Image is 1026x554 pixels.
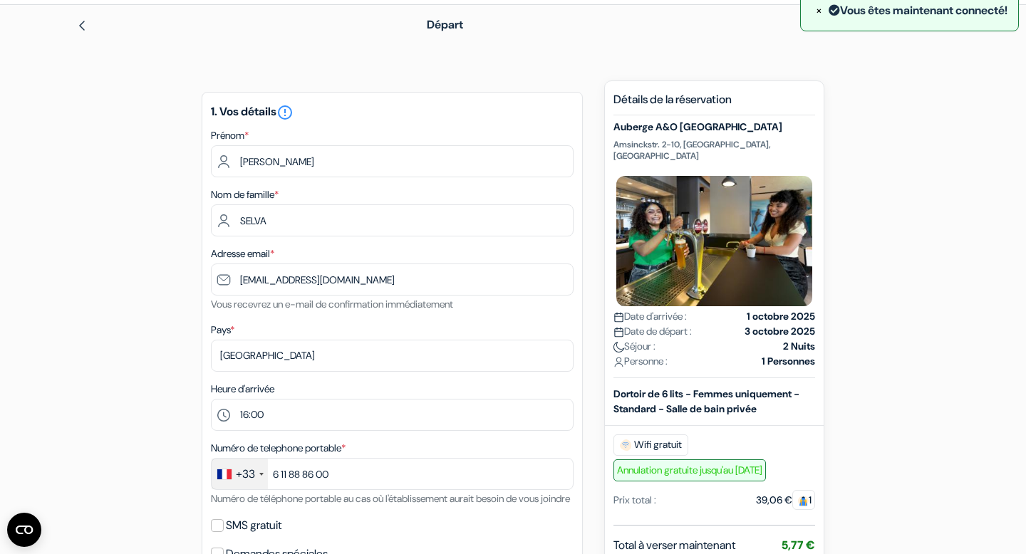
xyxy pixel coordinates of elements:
[427,17,463,32] span: Départ
[613,354,668,369] span: Personne :
[613,339,655,354] span: Séjour :
[782,538,815,553] span: 5,77 €
[812,1,1007,20] div: Vous êtes maintenant connecté!
[211,145,574,177] input: Entrez votre prénom
[613,434,688,456] span: Wifi gratuit
[211,263,574,296] input: Entrer adresse e-mail
[798,496,809,506] img: guest.svg
[747,309,815,324] strong: 1 octobre 2025
[613,324,692,339] span: Date de départ :
[613,459,766,481] span: Annulation gratuite jusqu'au [DATE]
[211,323,234,338] label: Pays
[613,357,624,367] img: user_icon.svg
[212,459,268,489] div: France: +33
[613,309,687,324] span: Date d'arrivée :
[613,493,656,508] div: Prix total :
[613,139,815,162] p: Amsinckstr. 2-10, [GEOGRAPHIC_DATA], [GEOGRAPHIC_DATA]
[276,104,294,119] a: error_outline
[211,458,574,490] input: 6 12 34 56 78
[756,493,815,508] div: 39,06 €
[613,121,815,133] h5: Auberge A&O [GEOGRAPHIC_DATA]
[762,354,815,369] strong: 1 Personnes
[7,513,41,547] button: Ouvrir le widget CMP
[792,490,815,510] span: 1
[613,537,735,554] span: Total à verser maintenant
[211,298,453,310] small: Vous recevrez un e-mail de confirmation immédiatement
[211,441,346,456] label: Numéro de telephone portable
[211,382,274,397] label: Heure d'arrivée
[613,387,799,415] b: Dortoir de 6 lits - Femmes uniquement - Standard - Salle de bain privée
[236,466,255,483] div: +33
[226,516,281,535] label: SMS gratuit
[816,3,822,18] span: ×
[620,439,631,451] img: free_wifi.svg
[211,246,274,261] label: Adresse email
[613,327,624,338] img: calendar.svg
[613,342,624,352] img: moon.svg
[613,93,815,115] h5: Détails de la réservation
[211,204,574,236] input: Entrer le nom de famille
[211,128,249,143] label: Prénom
[276,104,294,121] i: error_outline
[745,324,815,339] strong: 3 octobre 2025
[211,492,570,505] small: Numéro de téléphone portable au cas où l'établissement aurait besoin de vous joindre
[76,20,88,31] img: left_arrow.svg
[211,104,574,121] h5: 1. Vos détails
[783,339,815,354] strong: 2 Nuits
[211,187,279,202] label: Nom de famille
[613,312,624,323] img: calendar.svg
